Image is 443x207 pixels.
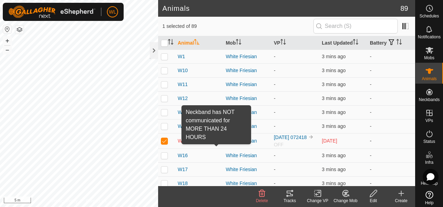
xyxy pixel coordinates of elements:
button: + [3,37,11,45]
p-sorticon: Activate to sort [168,40,173,46]
td: - [367,63,415,77]
td: - [367,176,415,190]
div: Edit [359,198,387,204]
span: Help [425,201,434,205]
span: Status [423,139,435,144]
span: 22 Aug 2025, 1:38 pm [322,109,345,115]
a: [DATE] 072418 [274,135,307,140]
app-display-virtual-paddock-transition: - [274,54,275,59]
span: 17 Aug 2025, 10:30 am [322,138,337,144]
div: White Friesian [226,123,268,130]
td: - [367,119,415,133]
span: Animals [422,77,437,81]
td: - [367,105,415,119]
app-display-virtual-paddock-transition: - [274,95,275,101]
h2: Animals [162,4,401,13]
span: VPs [425,118,433,123]
div: White Friesian [226,166,268,173]
th: Mob [223,36,271,50]
button: Map Layers [15,25,24,34]
span: Mobs [424,56,434,60]
span: W1 [178,53,185,60]
p-sorticon: Activate to sort [236,40,241,46]
p-sorticon: Activate to sort [396,40,402,46]
div: White Friesian [226,53,268,60]
span: Delete [256,198,268,203]
span: 22 Aug 2025, 1:38 pm [322,95,345,101]
span: Heatmap [421,181,438,185]
div: White Friesian [226,109,268,116]
span: OFF [274,142,283,147]
div: White Friesian [226,67,268,74]
td: - [367,49,415,63]
span: 22 Aug 2025, 1:38 pm [322,123,345,129]
app-display-virtual-paddock-transition: - [274,82,275,87]
td: - [367,91,415,105]
span: W16 [178,152,188,159]
p-sorticon: Activate to sort [280,40,286,46]
div: White Friesian [226,81,268,88]
p-sorticon: Activate to sort [194,40,200,46]
app-display-virtual-paddock-transition: - [274,68,275,73]
th: Animal [175,36,223,50]
td: - [367,77,415,91]
span: W17 [178,166,188,173]
span: W13 [178,109,188,116]
span: Schedules [419,14,439,18]
span: W12 [178,95,188,102]
td: - [367,133,415,148]
th: Last Updated [319,36,367,50]
img: to [308,134,314,140]
div: White Friesian [226,152,268,159]
div: White Friesian [226,137,268,145]
div: Change Mob [332,198,359,204]
span: W11 [178,81,188,88]
th: VP [271,36,319,50]
td: - [367,148,415,162]
span: W10 [178,67,188,74]
th: Battery [367,36,415,50]
a: Contact Us [86,198,107,204]
app-display-virtual-paddock-transition: - [274,167,275,172]
button: – [3,46,11,54]
div: Create [387,198,415,204]
p-sorticon: Activate to sort [353,40,358,46]
input: Search (S) [313,19,398,33]
div: Change VP [304,198,332,204]
div: White Friesian [226,180,268,187]
span: Notifications [418,35,441,39]
span: 22 Aug 2025, 1:38 pm [322,54,345,59]
app-display-virtual-paddock-transition: - [274,153,275,158]
span: 22 Aug 2025, 1:38 pm [322,82,345,87]
span: 89 [401,3,408,14]
div: Tracks [276,198,304,204]
span: 22 Aug 2025, 1:38 pm [322,181,345,186]
div: White Friesian [226,95,268,102]
span: W15 [178,137,188,145]
span: Infra [425,160,433,164]
img: Gallagher Logo [8,6,95,18]
button: Reset Map [3,25,11,33]
span: 1 selected of 89 [162,23,313,30]
span: W18 [178,180,188,187]
app-display-virtual-paddock-transition: - [274,181,275,186]
span: 22 Aug 2025, 1:38 pm [322,68,345,73]
td: - [367,162,415,176]
span: W14 [178,123,188,130]
app-display-virtual-paddock-transition: - [274,109,275,115]
span: Neckbands [419,98,440,102]
span: 22 Aug 2025, 1:38 pm [322,167,345,172]
a: Privacy Policy [52,198,78,204]
span: WL [109,8,116,16]
span: 22 Aug 2025, 1:38 pm [322,153,345,158]
app-display-virtual-paddock-transition: - [274,123,275,129]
